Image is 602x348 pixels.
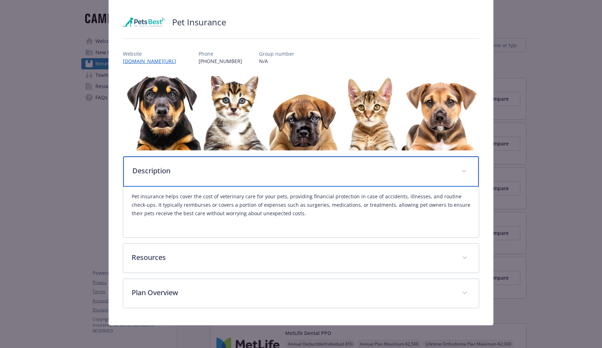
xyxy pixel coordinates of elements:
p: Description [132,166,453,176]
h2: Pet Insurance [172,16,226,28]
p: Plan Overview [132,287,453,298]
img: banner [123,76,479,150]
p: Website [123,50,182,57]
a: [DOMAIN_NAME][URL] [123,58,182,64]
p: Pet insurance helps cover the cost of veterinary care for your pets, providing financial protecti... [132,192,470,218]
div: Resources [123,244,479,273]
div: Description [123,187,479,237]
p: Phone [199,50,242,57]
p: Resources [132,252,453,263]
p: N/A [259,57,294,65]
div: Description [123,156,479,187]
p: [PHONE_NUMBER] [199,57,242,65]
div: Plan Overview [123,279,479,308]
img: Pets Best Insurance Services [123,12,165,33]
p: Group number [259,50,294,57]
